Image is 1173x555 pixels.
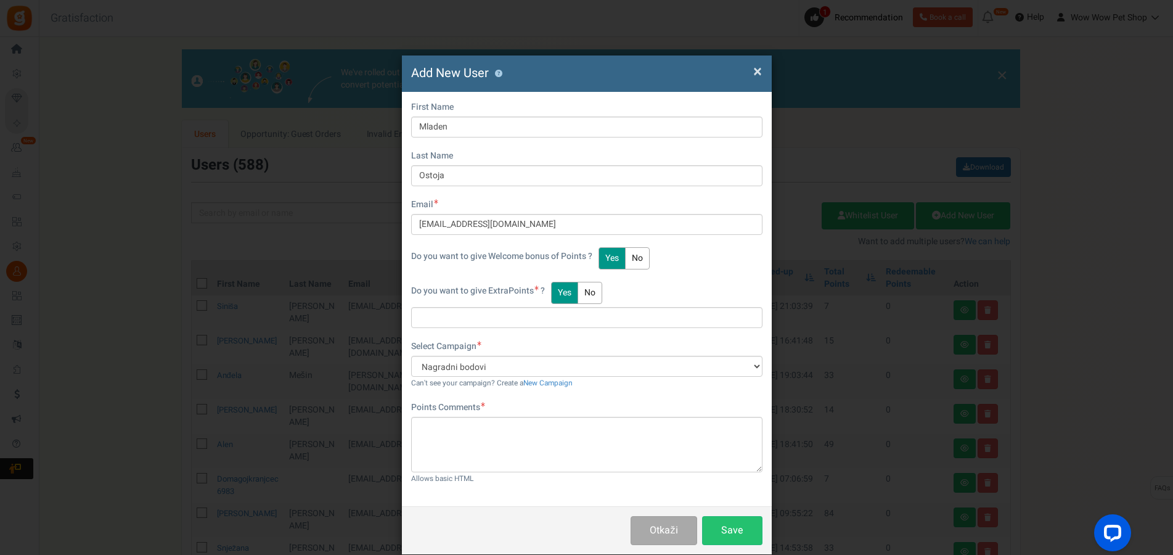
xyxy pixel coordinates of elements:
[578,282,602,304] button: No
[411,250,592,263] label: Do you want to give Welcome bonus of Points ?
[599,247,626,269] button: Yes
[753,60,762,83] span: ×
[411,150,453,162] label: Last Name
[411,401,485,414] label: Points Comments
[411,285,545,297] label: Points
[523,378,573,388] a: New Campaign
[625,247,650,269] button: No
[551,282,578,304] button: Yes
[411,284,509,297] span: Do you want to give Extra
[411,199,438,211] label: Email
[411,101,454,113] label: First Name
[411,64,489,82] span: Add New User
[631,516,697,545] button: Otkaži
[541,284,545,297] span: ?
[411,340,481,353] label: Select Campaign
[702,516,762,545] button: Save
[411,474,473,484] small: Allows basic HTML
[495,70,503,78] button: ?
[411,378,573,388] small: Can't see your campaign? Create a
